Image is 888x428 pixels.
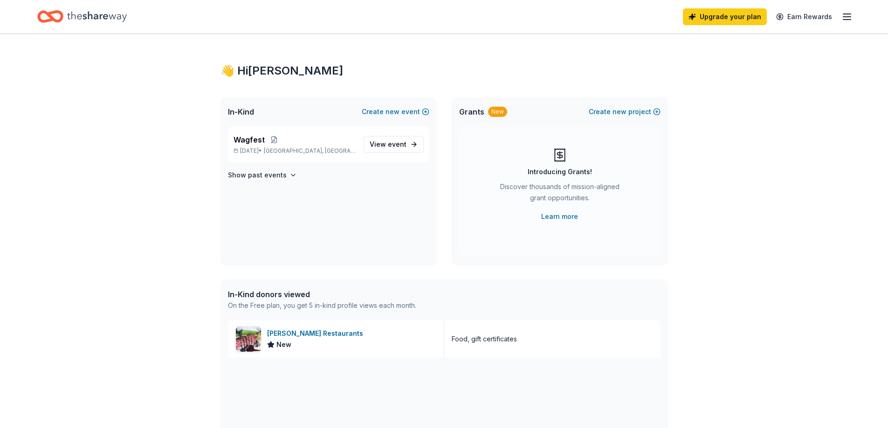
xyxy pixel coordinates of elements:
[541,211,578,222] a: Learn more
[370,139,406,150] span: View
[589,106,661,117] button: Createnewproject
[385,106,399,117] span: new
[683,8,767,25] a: Upgrade your plan
[613,106,626,117] span: new
[234,147,356,155] p: [DATE] •
[388,140,406,148] span: event
[264,147,356,155] span: [GEOGRAPHIC_DATA], [GEOGRAPHIC_DATA]
[228,106,254,117] span: In-Kind
[276,339,291,350] span: New
[228,289,416,300] div: In-Kind donors viewed
[220,63,668,78] div: 👋 Hi [PERSON_NAME]
[234,134,265,145] span: Wagfest
[267,328,367,339] div: [PERSON_NAME] Restaurants
[771,8,838,25] a: Earn Rewards
[362,106,429,117] button: Createnewevent
[496,181,623,207] div: Discover thousands of mission-aligned grant opportunities.
[452,333,517,345] div: Food, gift certificates
[228,170,287,181] h4: Show past events
[459,106,484,117] span: Grants
[488,107,507,117] div: New
[528,166,592,177] div: Introducing Grants!
[228,170,297,181] button: Show past events
[236,326,261,352] img: Image for Bartolotta Restaurants
[37,6,127,27] a: Home
[364,136,424,153] a: View event
[228,300,416,311] div: On the Free plan, you get 5 in-kind profile views each month.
